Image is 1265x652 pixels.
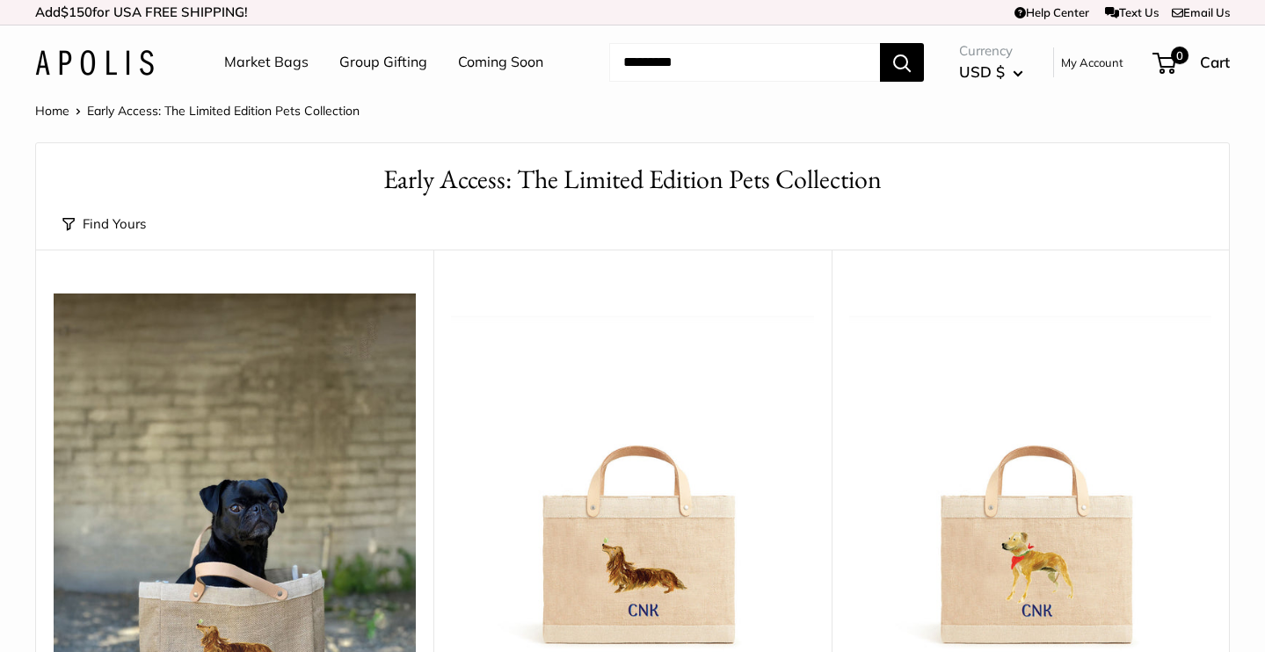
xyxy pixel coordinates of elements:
[62,161,1203,199] h1: Early Access: The Limited Edition Pets Collection
[35,103,69,119] a: Home
[959,58,1023,86] button: USD $
[1172,5,1230,19] a: Email Us
[61,4,92,20] span: $150
[87,103,360,119] span: Early Access: The Limited Edition Pets Collection
[339,49,427,76] a: Group Gifting
[1105,5,1159,19] a: Text Us
[35,99,360,122] nav: Breadcrumb
[62,212,146,236] button: Find Yours
[35,50,154,76] img: Apolis
[959,62,1005,81] span: USD $
[1171,47,1189,64] span: 0
[1061,52,1123,73] a: My Account
[224,49,309,76] a: Market Bags
[458,49,543,76] a: Coming Soon
[1154,48,1230,76] a: 0 Cart
[609,43,880,82] input: Search...
[880,43,924,82] button: Search
[959,39,1023,63] span: Currency
[1014,5,1089,19] a: Help Center
[1200,53,1230,71] span: Cart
